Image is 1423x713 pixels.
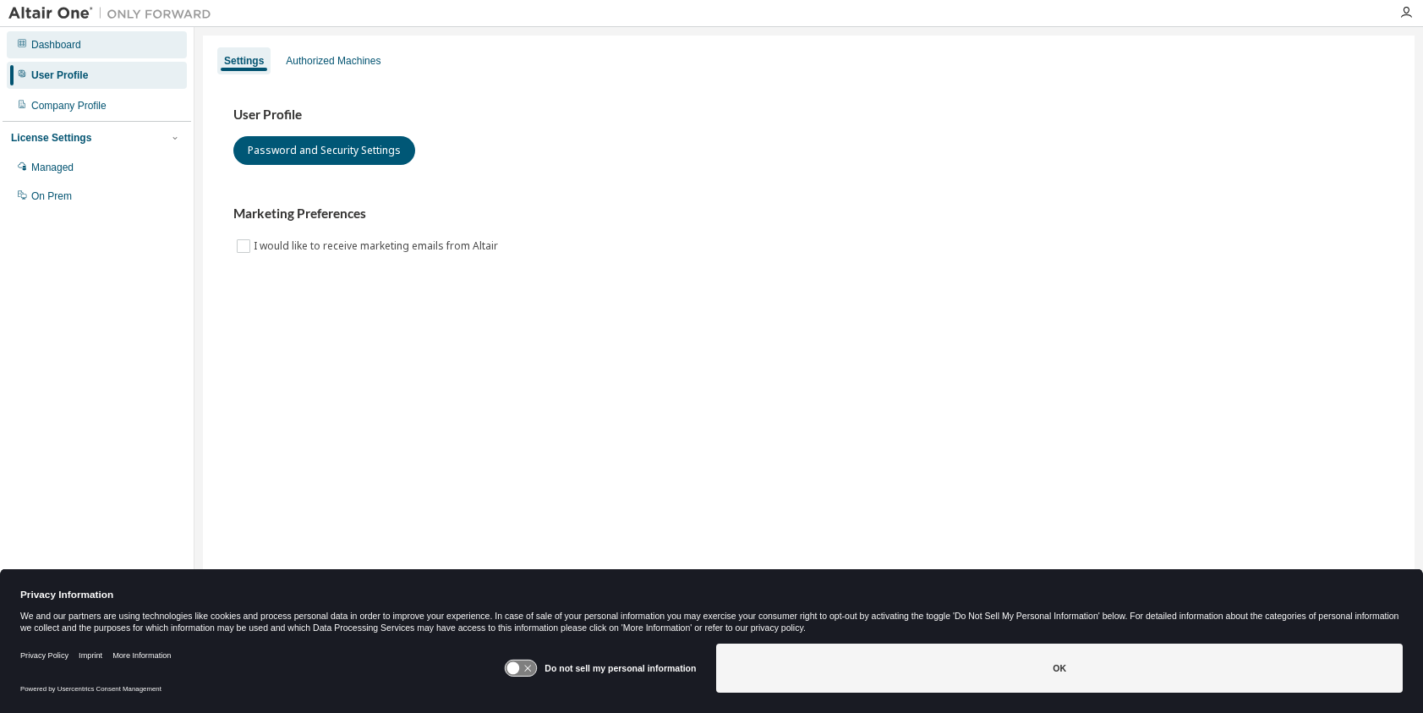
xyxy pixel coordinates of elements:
[31,161,74,174] div: Managed
[254,236,501,256] label: I would like to receive marketing emails from Altair
[224,54,264,68] div: Settings
[31,69,88,82] div: User Profile
[233,107,1384,123] h3: User Profile
[11,131,91,145] div: License Settings
[233,206,1384,222] h3: Marketing Preferences
[31,189,72,203] div: On Prem
[8,5,220,22] img: Altair One
[31,99,107,112] div: Company Profile
[286,54,380,68] div: Authorized Machines
[31,38,81,52] div: Dashboard
[233,136,415,165] button: Password and Security Settings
